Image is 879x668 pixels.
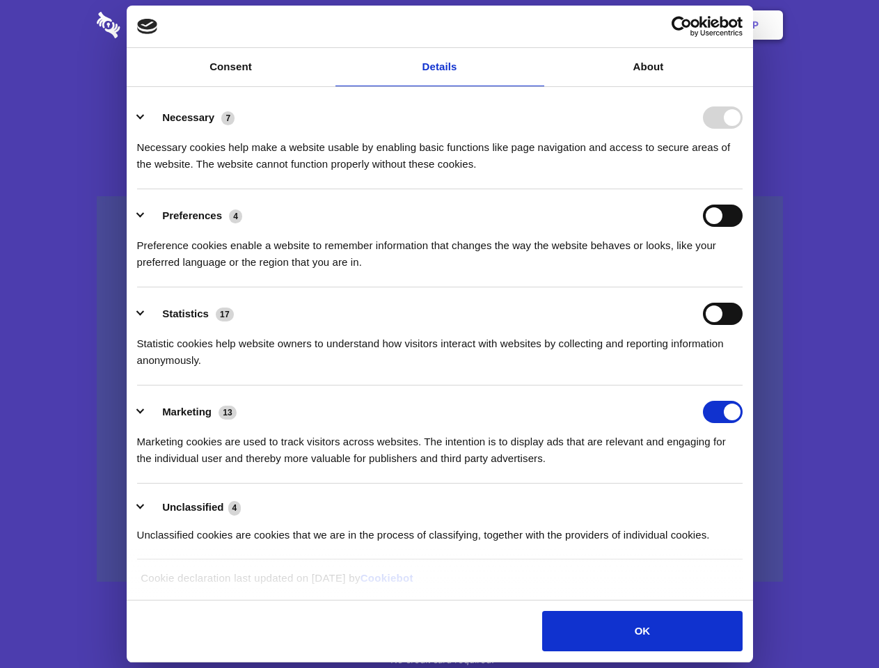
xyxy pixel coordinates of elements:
a: Cookiebot [361,572,413,584]
h1: Eliminate Slack Data Loss. [97,63,783,113]
a: Details [335,48,544,86]
a: About [544,48,753,86]
div: Preference cookies enable a website to remember information that changes the way the website beha... [137,227,743,271]
button: Necessary (7) [137,106,244,129]
iframe: Drift Widget Chat Controller [809,598,862,651]
button: Statistics (17) [137,303,243,325]
img: logo-wordmark-white-trans-d4663122ce5f474addd5e946df7df03e33cb6a1c49d2221995e7729f52c070b2.svg [97,12,216,38]
div: Necessary cookies help make a website usable by enabling basic functions like page navigation and... [137,129,743,173]
a: Contact [564,3,628,47]
label: Necessary [162,111,214,123]
a: Wistia video thumbnail [97,196,783,582]
a: Login [631,3,692,47]
button: Marketing (13) [137,401,246,423]
label: Marketing [162,406,212,417]
a: Pricing [409,3,469,47]
span: 4 [229,209,242,223]
div: Cookie declaration last updated on [DATE] by [130,570,749,597]
div: Unclassified cookies are cookies that we are in the process of classifying, together with the pro... [137,516,743,543]
button: Unclassified (4) [137,499,250,516]
span: 13 [219,406,237,420]
a: Usercentrics Cookiebot - opens in a new window [621,16,743,37]
span: 7 [221,111,235,125]
span: 4 [228,501,241,515]
h4: Auto-redaction of sensitive data, encrypted data sharing and self-destructing private chats. Shar... [97,127,783,173]
label: Statistics [162,308,209,319]
button: OK [542,611,742,651]
div: Marketing cookies are used to track visitors across websites. The intention is to display ads tha... [137,423,743,467]
label: Preferences [162,209,222,221]
a: Consent [127,48,335,86]
span: 17 [216,308,234,321]
div: Statistic cookies help website owners to understand how visitors interact with websites by collec... [137,325,743,369]
button: Preferences (4) [137,205,251,227]
img: logo [137,19,158,34]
